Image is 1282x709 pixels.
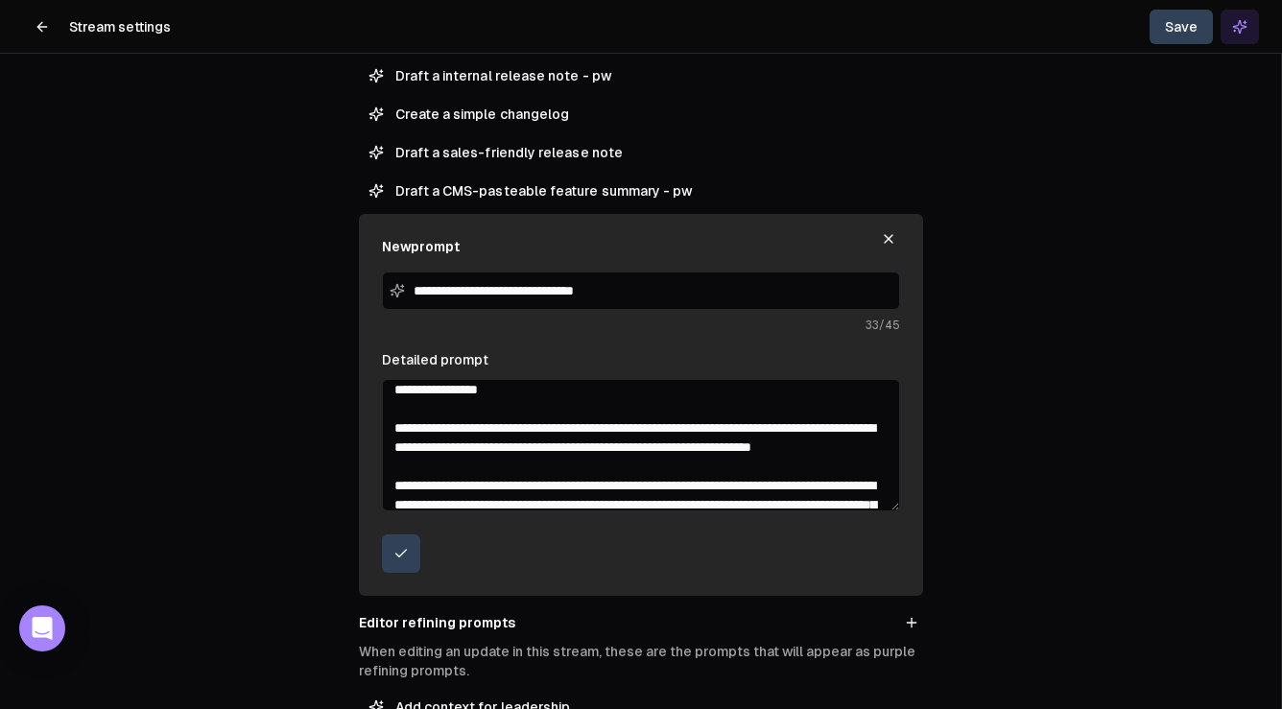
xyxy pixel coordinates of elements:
[866,319,879,332] span: 33
[395,143,914,162] span: Draft a sales-friendly release note
[382,318,900,333] p: /45
[395,66,914,85] span: Draft a internal release note - pw
[395,181,914,201] span: Draft a CMS-pasteable feature summary - pw
[359,60,923,91] button: Draft a internal release note - pw
[1150,10,1213,44] button: Save
[382,237,460,256] h4: New prompt
[382,352,488,367] label: Detailed prompt
[19,605,65,651] div: Open Intercom Messenger
[359,613,515,632] h3: Editor refining prompts
[359,99,923,130] button: Create a simple changelog
[395,105,914,124] span: Create a simple changelog
[69,17,171,36] h1: Stream settings
[359,176,923,206] button: Draft a CMS-pasteable feature summary - pw
[359,642,923,680] p: When editing an update in this stream, these are the prompts that will appear as purple refining ...
[359,137,923,168] button: Draft a sales-friendly release note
